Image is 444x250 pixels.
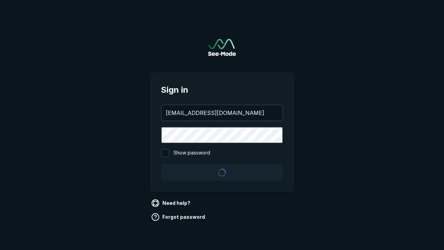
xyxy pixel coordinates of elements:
span: Show password [173,149,210,157]
input: your@email.com [162,105,282,120]
a: Forgot password [150,211,208,223]
a: Need help? [150,198,193,209]
img: See-Mode Logo [208,39,236,56]
a: Go to sign in [208,39,236,56]
span: Sign in [161,84,283,96]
